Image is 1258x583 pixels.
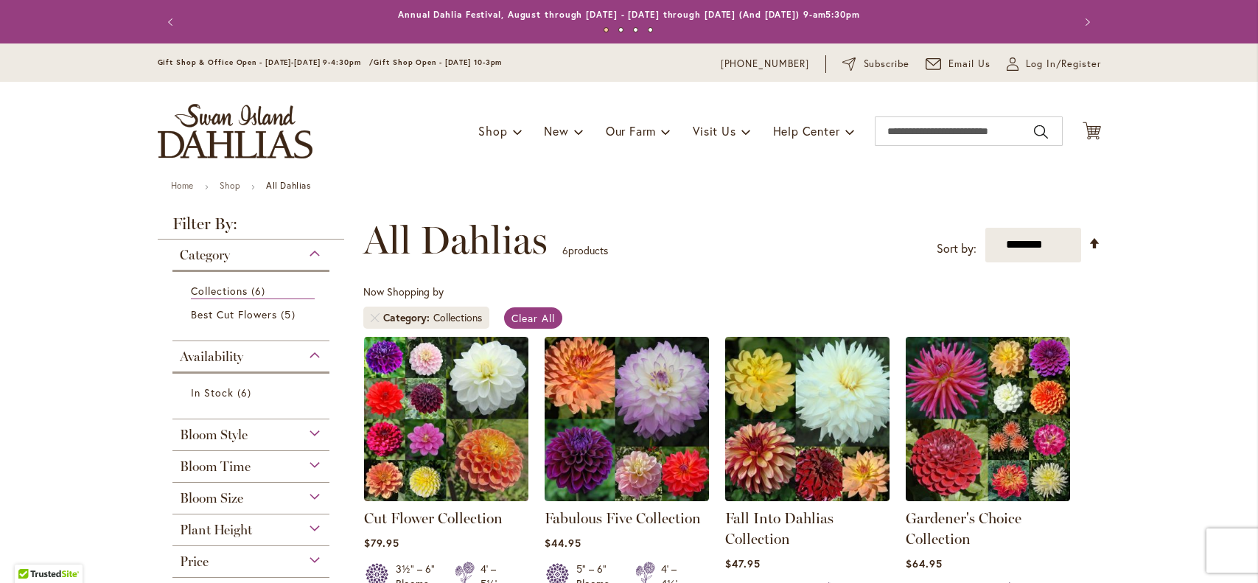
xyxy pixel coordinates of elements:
a: Email Us [926,57,990,71]
a: Fall Into Dahlias Collection [725,509,834,548]
a: Log In/Register [1007,57,1101,71]
span: $47.95 [725,556,761,570]
img: Fabulous Five Collection [545,337,709,501]
a: store logo [158,104,312,158]
span: Collections [191,284,248,298]
span: Clear All [511,311,555,325]
span: $44.95 [545,536,581,550]
span: Plant Height [180,522,252,538]
img: CUT FLOWER COLLECTION [364,337,528,501]
span: Email Us [948,57,990,71]
span: Category [180,247,230,263]
span: Bloom Time [180,458,251,475]
span: 6 [251,283,269,299]
span: Help Center [773,123,840,139]
span: Category [383,310,433,325]
a: Fall Into Dahlias Collection [725,490,890,504]
a: CUT FLOWER COLLECTION [364,490,528,504]
span: New [544,123,568,139]
div: Collections [433,310,482,325]
strong: All Dahlias [266,180,311,191]
button: 3 of 4 [633,27,638,32]
button: 1 of 4 [604,27,609,32]
label: Sort by: [937,235,976,262]
span: Bloom Style [180,427,248,443]
a: Home [171,180,194,191]
span: Our Farm [606,123,656,139]
a: Annual Dahlia Festival, August through [DATE] - [DATE] through [DATE] (And [DATE]) 9-am5:30pm [398,9,860,20]
a: [PHONE_NUMBER] [721,57,810,71]
span: Now Shopping by [363,284,444,299]
button: 2 of 4 [618,27,623,32]
strong: Filter By: [158,216,345,240]
span: Log In/Register [1026,57,1101,71]
a: Fabulous Five Collection [545,509,701,527]
span: 6 [237,385,255,400]
a: Best Cut Flowers [191,307,315,322]
span: Gift Shop & Office Open - [DATE]-[DATE] 9-4:30pm / [158,57,374,67]
a: Collections [191,283,315,299]
span: All Dahlias [363,218,548,262]
a: Gardener's Choice Collection [906,490,1070,504]
span: $79.95 [364,536,399,550]
button: Next [1072,7,1101,37]
span: 5 [281,307,298,322]
a: Subscribe [842,57,909,71]
span: 6 [562,243,568,257]
img: Fall Into Dahlias Collection [725,337,890,501]
span: Visit Us [693,123,735,139]
a: Fabulous Five Collection [545,490,709,504]
span: Bloom Size [180,490,243,506]
button: 4 of 4 [648,27,653,32]
a: Cut Flower Collection [364,509,503,527]
span: $64.95 [906,556,943,570]
img: Gardener's Choice Collection [906,337,1070,501]
button: Previous [158,7,187,37]
a: Shop [220,180,240,191]
a: Gardener's Choice Collection [906,509,1021,548]
a: Remove Category Collections [371,313,380,322]
a: Clear All [504,307,562,329]
span: Price [180,554,209,570]
span: In Stock [191,385,234,399]
span: Shop [478,123,507,139]
span: Subscribe [864,57,910,71]
span: Best Cut Flowers [191,307,278,321]
p: products [562,239,608,262]
a: In Stock 6 [191,385,315,400]
span: Availability [180,349,243,365]
span: Gift Shop Open - [DATE] 10-3pm [374,57,502,67]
